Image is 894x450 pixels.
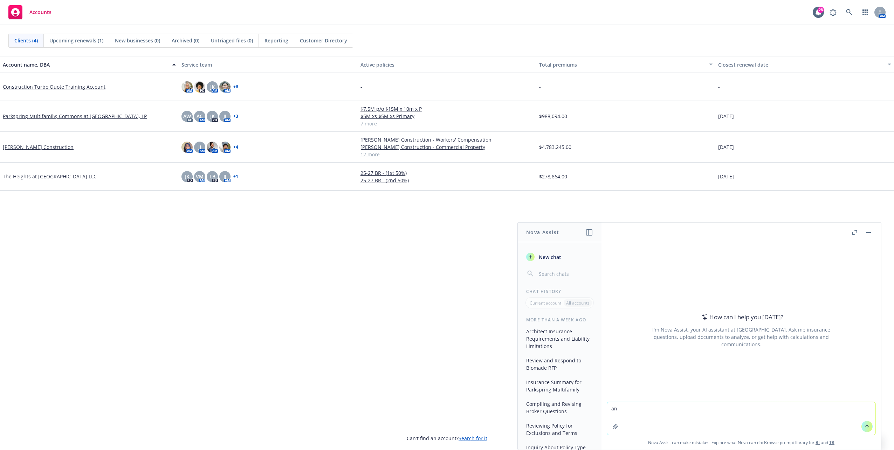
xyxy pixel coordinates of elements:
[219,81,231,93] img: photo
[604,435,878,450] span: Nova Assist can make mistakes. Explore what Nova can do: Browse prompt library for and
[183,112,191,120] span: AW
[3,173,97,180] a: The Heights at [GEOGRAPHIC_DATA] LLC
[523,398,596,417] button: Compiling and Revising Broker Questions
[358,56,536,73] button: Active policies
[360,105,534,112] a: $7.5M p/o $15M x 10m x P
[523,355,596,374] button: Review and Respond to Biomade RFP
[181,142,193,153] img: photo
[209,173,215,180] span: LB
[198,143,201,151] span: JJ
[537,253,561,261] span: New chat
[194,81,205,93] img: photo
[826,5,840,19] a: Report a Bug
[539,112,567,120] span: $988,094.00
[526,229,559,236] h1: Nova Assist
[3,83,105,90] a: Construction Turbo Quote Training Account
[181,61,355,68] div: Service team
[842,5,856,19] a: Search
[536,56,715,73] button: Total premiums
[210,83,215,90] span: JK
[459,435,487,442] a: Search for it
[6,2,54,22] a: Accounts
[233,85,238,89] a: + 6
[360,169,534,177] a: 25-27 BR - (1st 50%)
[197,112,203,120] span: AC
[233,145,238,149] a: + 4
[207,142,218,153] img: photo
[264,37,288,44] span: Reporting
[566,300,590,306] p: All accounts
[115,37,160,44] span: New businesses (0)
[607,402,875,435] textarea: an
[829,439,834,445] a: TR
[523,376,596,395] button: Insurance Summary for Parkspring Multifamily
[219,142,231,153] img: photo
[643,326,840,348] div: I'm Nova Assist, your AI assistant at [GEOGRAPHIC_DATA]. Ask me insurance questions, upload docum...
[539,143,571,151] span: $4,783,245.00
[49,37,103,44] span: Upcoming renewals (1)
[818,7,824,13] div: 28
[3,143,74,151] a: [PERSON_NAME] Construction
[185,173,190,180] span: JK
[210,112,215,120] span: JK
[718,143,734,151] span: [DATE]
[718,61,883,68] div: Closest renewal date
[360,61,534,68] div: Active policies
[181,81,193,93] img: photo
[3,112,147,120] a: Parkspring Multifamily; Commons at [GEOGRAPHIC_DATA], LP
[29,9,51,15] span: Accounts
[3,61,168,68] div: Account name, DBA
[360,112,534,120] a: $5M xs $5M xs Primary
[523,420,596,439] button: Reviewing Policy for Exclusions and Terms
[233,175,238,179] a: + 1
[233,114,238,118] a: + 3
[718,173,734,180] span: [DATE]
[523,251,596,263] button: New chat
[718,112,734,120] span: [DATE]
[172,37,199,44] span: Archived (0)
[539,61,704,68] div: Total premiums
[539,173,567,180] span: $278,864.00
[858,5,872,19] a: Switch app
[211,37,253,44] span: Untriaged files (0)
[530,300,561,306] p: Current account
[360,120,534,127] a: 7 more
[224,112,226,120] span: JJ
[518,317,601,323] div: More than a week ago
[14,37,38,44] span: Clients (4)
[360,151,534,158] a: 12 more
[179,56,357,73] button: Service team
[360,83,362,90] span: -
[224,173,226,180] span: JJ
[715,56,894,73] button: Closest renewal date
[300,37,347,44] span: Customer Directory
[518,288,601,294] div: Chat History
[360,177,534,184] a: 25-27 BR - (2nd 50%)
[360,143,534,151] a: [PERSON_NAME] Construction - Commercial Property
[196,173,204,180] span: VM
[523,326,596,352] button: Architect Insurance Requirements and Liability Limitations
[816,439,820,445] a: BI
[360,136,534,143] a: [PERSON_NAME] Construction - Workers' Compensation
[539,83,541,90] span: -
[700,313,783,322] div: How can I help you [DATE]?
[718,83,720,90] span: -
[407,435,487,442] span: Can't find an account?
[537,269,593,279] input: Search chats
